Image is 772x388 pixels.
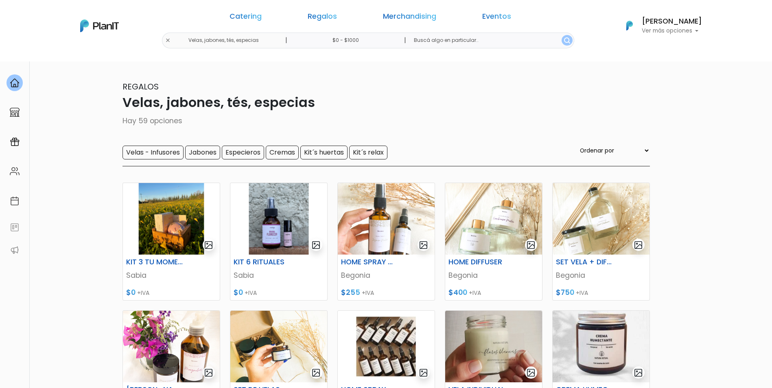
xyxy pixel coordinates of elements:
h6: SET VELA + DIFFUSER [551,258,618,266]
p: Hay 59 opciones [122,116,650,126]
p: | [404,35,406,45]
a: gallery-light KIT 6 RITUALES Sabia $0 +IVA [230,183,328,301]
img: home-e721727adea9d79c4d83392d1f703f7f8bce08238fde08b1acbfd93340b81755.svg [10,78,20,88]
p: | [285,35,287,45]
img: thumb_IMG-1290.JPG [553,183,650,255]
img: gallery-light [311,368,321,377]
img: thumb_image__copia___copia_-Photoroom__48_.jpg [338,311,435,382]
span: $255 [341,288,360,297]
a: Merchandising [383,13,436,23]
span: +IVA [469,289,481,297]
img: gallery-light [634,240,643,250]
img: thumb_WhatsApp_Image_2022-05-04_at_21.17.09.jpeg [445,311,542,382]
span: +IVA [137,289,149,297]
p: Velas, jabones, tés, especias [122,93,650,112]
img: gallery-light [526,240,536,250]
img: feedback-78b5a0c8f98aac82b08bfc38622c3050aee476f2c9584af64705fc4e61158814.svg [10,222,20,232]
p: Begonia [448,270,539,281]
span: $0 [126,288,136,297]
p: Sabia [126,270,217,281]
h6: HOME SPRAY MINI [336,258,403,266]
img: gallery-light [634,368,643,377]
img: campaigns-02234683943229c281be62815700db0a1741e53638e28bf9629b52c665b00959.svg [10,137,20,147]
a: Regalos [308,13,337,23]
span: $750 [556,288,574,297]
input: Cremas [266,146,299,159]
img: thumb_Dise%C3%B1o_sin_t%C3%ADtulo_-_2025-02-12T123759.942.png [123,183,220,255]
span: +IVA [576,289,588,297]
p: Sabia [234,270,324,281]
img: gallery-light [419,368,428,377]
img: gallery-light [419,240,428,250]
img: search_button-432b6d5273f82d61273b3651a40e1bd1b912527efae98b1b7a1b2c0702e16a8d.svg [564,37,570,44]
img: partners-52edf745621dab592f3b2c58e3bca9d71375a7ef29c3b500c9f145b62cc070d4.svg [10,245,20,255]
img: gallery-light [311,240,321,250]
img: PlanIt Logo [621,17,639,35]
img: thumb_CA12435B-C373-49FE-89F3-CD9C6BEED492.JPG [445,183,542,255]
a: gallery-light SET VELA + DIFFUSER Begonia $750 +IVA [552,183,650,301]
input: Velas - Infusores [122,146,184,159]
a: gallery-light KIT 3 TU MOMENTO Sabia $0 +IVA [122,183,220,301]
img: thumb_IMG-0507.JPG [123,311,220,382]
span: +IVA [245,289,257,297]
h6: KIT 6 RITUALES [229,258,295,266]
img: people-662611757002400ad9ed0e3c099ab2801c6687ba6c219adb57efc949bc21e19d.svg [10,166,20,176]
img: gallery-light [526,368,536,377]
p: Regalos [122,81,650,93]
input: Buscá algo en particular.. [407,33,574,48]
h6: HOME DIFFUSER [444,258,510,266]
img: thumb_WhatsApp_Image_2022-05-04_at_21.41.41.jpeg [553,311,650,382]
img: PlanIt Logo [80,20,119,32]
span: $0 [234,288,243,297]
img: gallery-light [204,368,213,377]
input: Jabones [185,146,220,159]
img: gallery-light [204,240,213,250]
p: Begonia [556,270,646,281]
img: calendar-87d922413cdce8b2cf7b7f5f62616a5cf9e4887200fb71536465627b3292af00.svg [10,196,20,206]
img: thumb_IMG-3784.JPG [338,183,435,255]
input: Especieros [222,146,264,159]
img: marketplace-4ceaa7011d94191e9ded77b95e3339b90024bf715f7c57f8cf31f2d8c509eaba.svg [10,107,20,117]
h6: KIT 3 TU MOMENTO [121,258,188,266]
p: Begonia [341,270,431,281]
h6: [PERSON_NAME] [642,18,702,25]
img: close-6986928ebcb1d6c9903e3b54e860dbc4d054630f23adef3a32610726dff6a82b.svg [165,38,171,43]
p: Ver más opciones [642,28,702,34]
input: Kit´s huertas [300,146,348,159]
img: thumb_Dise%C3%B1o_sin_t%C3%ADtulo_-_2025-02-12T130747.831.png [230,183,327,255]
img: thumb_IMG-3409-jpg.JPG [230,311,327,382]
input: Kit´s relax [349,146,387,159]
a: gallery-light HOME SPRAY MINI Begonia $255 +IVA [337,183,435,301]
a: gallery-light HOME DIFFUSER Begonia $400 +IVA [445,183,542,301]
a: Catering [230,13,262,23]
span: +IVA [362,289,374,297]
a: Eventos [482,13,511,23]
span: $400 [448,288,467,297]
button: PlanIt Logo [PERSON_NAME] Ver más opciones [616,15,702,36]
